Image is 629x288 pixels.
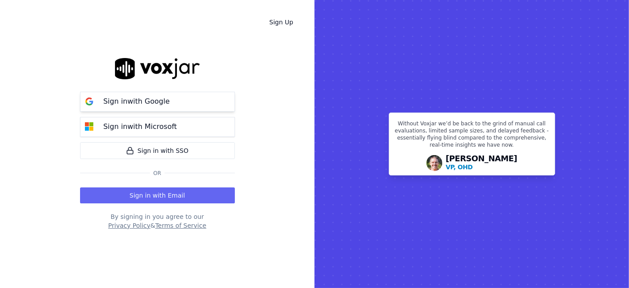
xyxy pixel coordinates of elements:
[262,14,300,30] a: Sign Up
[80,212,235,230] div: By signing in you agree to our &
[108,221,150,230] button: Privacy Policy
[150,170,165,177] span: Or
[426,155,442,171] img: Avatar
[81,93,98,110] img: google Sign in button
[395,120,549,152] p: Without Voxjar we’d be back to the grind of manual call evaluations, limited sample sizes, and de...
[80,117,235,137] button: Sign inwith Microsoft
[80,92,235,112] button: Sign inwith Google
[115,58,200,79] img: logo
[80,142,235,159] a: Sign in with SSO
[446,155,518,171] div: [PERSON_NAME]
[104,96,170,107] p: Sign in with Google
[104,121,177,132] p: Sign in with Microsoft
[80,187,235,203] button: Sign in with Email
[81,118,98,136] img: microsoft Sign in button
[446,163,473,171] p: VP, OHD
[155,221,206,230] button: Terms of Service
